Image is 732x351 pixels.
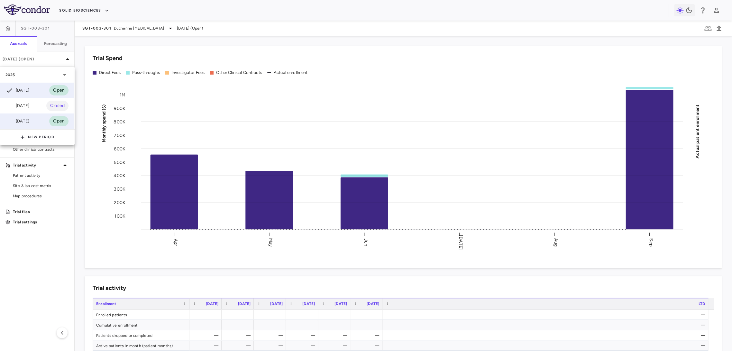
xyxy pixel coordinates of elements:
button: New Period [20,132,54,142]
span: Closed [46,102,69,109]
div: [DATE] [5,86,29,94]
div: 2025 [0,67,74,83]
div: [DATE] [5,117,29,125]
span: Open [49,118,69,125]
div: [DATE] [5,102,29,110]
span: Open [49,87,69,94]
p: 2025 [5,72,15,78]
